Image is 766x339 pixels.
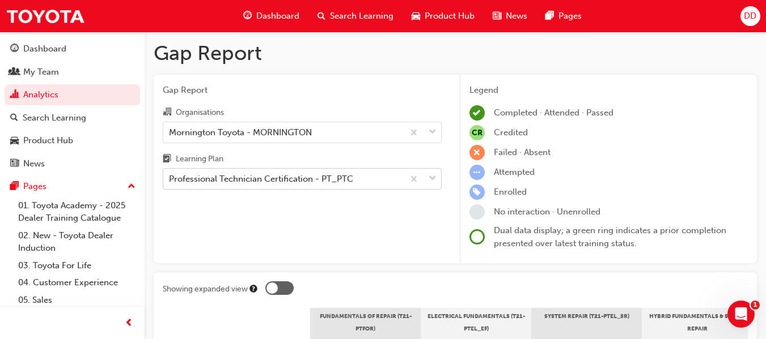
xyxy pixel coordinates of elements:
div: My Team [23,66,59,79]
span: up-icon [128,179,136,194]
a: search-iconSearch Learning [308,5,403,28]
button: Pages [5,176,140,197]
div: Hybrid Fundamentals & Safety Repair [642,308,752,336]
span: organisation-icon [163,108,171,118]
div: Mornington Toyota - MORNINGTON [169,126,312,139]
span: Dashboard [256,10,299,23]
a: News [5,153,140,174]
a: Product Hub [5,130,140,151]
span: car-icon [412,9,420,23]
span: search-icon [318,9,325,23]
span: pages-icon [10,182,19,192]
span: guage-icon [243,9,252,23]
div: Organisations [176,107,224,118]
span: Completed · Attended · Passed [494,108,613,118]
span: DD [744,10,756,23]
span: learningRecordVerb_COMPLETE-icon [469,105,485,121]
a: Analytics [5,84,140,105]
span: pages-icon [545,9,554,23]
div: Learning Plan [176,153,223,165]
span: people-icon [10,67,19,78]
a: 01. Toyota Academy - 2025 Dealer Training Catalogue [14,197,140,227]
h1: Gap Report [154,41,757,66]
a: news-iconNews [484,5,536,28]
a: guage-iconDashboard [234,5,308,28]
span: down-icon [429,171,437,186]
a: My Team [5,62,140,83]
div: System Repair (T21-PTEL_SR) [531,308,642,336]
a: 04. Customer Experience [14,274,140,291]
span: learningplan-icon [163,155,171,165]
div: Search Learning [23,111,86,125]
span: No interaction · Unenrolled [494,207,600,217]
div: News [23,157,45,170]
div: Professional Technician Certification - PT_PTC [169,173,353,186]
span: Failed · Absent [494,147,551,157]
span: Gap Report [163,84,442,97]
span: Product Hub [425,10,475,23]
span: prev-icon [125,316,133,331]
span: News [506,10,527,23]
a: car-iconProduct Hub [403,5,484,28]
button: DD [740,6,760,26]
div: Dashboard [23,42,66,55]
div: Fundamentals of Repair (T21-PTFOR) [310,308,421,336]
span: Enrolled [494,187,527,197]
span: learningRecordVerb_FAIL-icon [469,145,485,160]
div: Tooltip anchor [248,284,259,294]
a: 03. Toyota For Life [14,257,140,274]
a: 05. Sales [14,291,140,309]
div: Product Hub [23,134,73,147]
a: Search Learning [5,108,140,128]
a: 02. New - Toyota Dealer Induction [14,227,140,257]
span: learningRecordVerb_ENROLL-icon [469,184,485,200]
span: news-icon [493,9,501,23]
span: Pages [558,10,582,23]
span: car-icon [10,136,19,146]
span: Dual data display; a green ring indicates a prior completion presented over latest training status. [494,225,726,248]
span: Attempted [494,167,535,177]
div: Legend [469,84,748,97]
span: guage-icon [10,44,19,54]
span: 1 [751,301,760,310]
span: learningRecordVerb_NONE-icon [469,204,485,220]
span: down-icon [429,125,437,140]
div: Showing expanded view [163,284,248,295]
img: Trak [6,3,85,29]
a: pages-iconPages [536,5,591,28]
button: DashboardMy TeamAnalyticsSearch LearningProduct HubNews [5,36,140,176]
span: search-icon [10,113,18,123]
span: Search Learning [330,10,393,23]
a: Dashboard [5,38,140,59]
span: Credited [494,127,528,138]
iframe: Intercom live chat [727,301,755,328]
span: null-icon [469,125,485,140]
div: Electrical Fundamentals (T21-PTEL_EF) [421,308,531,336]
span: news-icon [10,159,19,169]
span: chart-icon [10,90,19,100]
div: Pages [23,180,46,193]
span: learningRecordVerb_ATTEMPT-icon [469,165,485,180]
